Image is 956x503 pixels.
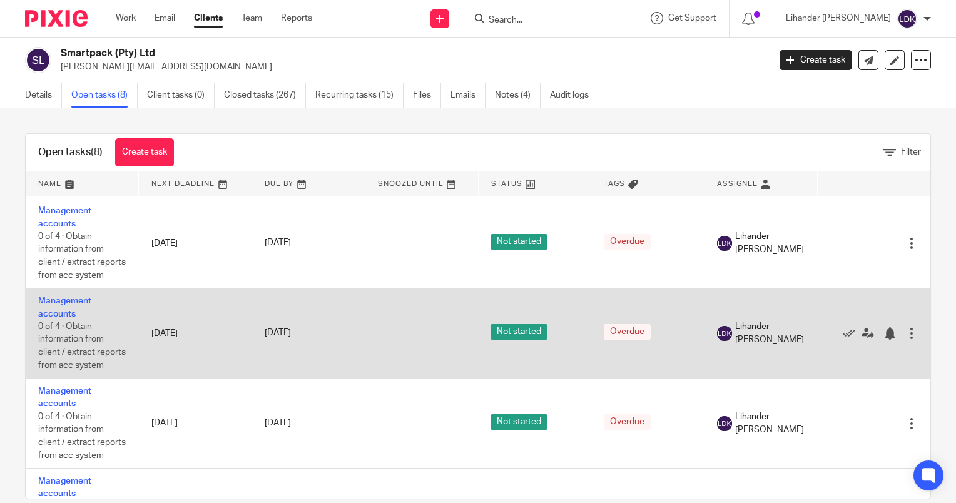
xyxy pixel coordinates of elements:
span: Status [491,180,522,187]
h1: Open tasks [38,146,103,159]
a: Recurring tasks (15) [315,83,404,108]
a: Reports [281,12,312,24]
td: [DATE] [139,379,252,469]
p: Lihander [PERSON_NAME] [786,12,891,24]
span: Overdue [604,324,651,340]
span: Filter [901,148,921,156]
a: Clients [194,12,223,24]
td: [DATE] [139,198,252,288]
a: Notes (4) [495,83,541,108]
img: svg%3E [717,416,732,431]
span: Lihander [PERSON_NAME] [735,230,805,256]
a: Management accounts [38,297,91,318]
a: Email [155,12,175,24]
a: Files [413,83,441,108]
span: (8) [91,147,103,157]
img: svg%3E [25,47,51,73]
span: Not started [491,234,547,250]
td: [DATE] [139,288,252,379]
span: Overdue [604,234,651,250]
span: Not started [491,324,547,340]
img: svg%3E [717,326,732,341]
h2: Smartpack (Pty) Ltd [61,47,621,60]
span: [DATE] [265,239,291,248]
a: Management accounts [38,387,91,408]
p: [PERSON_NAME][EMAIL_ADDRESS][DOMAIN_NAME] [61,61,761,73]
span: 0 of 4 · Obtain information from client / extract reports from acc system [38,412,126,460]
a: Open tasks (8) [71,83,138,108]
a: Closed tasks (267) [224,83,306,108]
span: Not started [491,414,547,430]
img: svg%3E [717,236,732,251]
span: Get Support [668,14,716,23]
span: 0 of 4 · Obtain information from client / extract reports from acc system [38,322,126,370]
span: Snoozed Until [378,180,444,187]
a: Details [25,83,62,108]
span: Tags [604,180,625,187]
a: Team [242,12,262,24]
a: Management accounts [38,477,91,498]
a: Create task [115,138,174,166]
img: svg%3E [897,9,917,29]
a: Audit logs [550,83,598,108]
span: Lihander [PERSON_NAME] [735,410,805,436]
a: Management accounts [38,206,91,228]
span: [DATE] [265,329,291,338]
span: Lihander [PERSON_NAME] [735,320,805,346]
img: Pixie [25,10,88,27]
a: Emails [450,83,486,108]
span: [DATE] [265,419,291,428]
a: Mark as done [843,327,862,339]
input: Search [487,15,600,26]
a: Work [116,12,136,24]
span: Overdue [604,414,651,430]
a: Client tasks (0) [147,83,215,108]
a: Create task [780,50,852,70]
span: 0 of 4 · Obtain information from client / extract reports from acc system [38,232,126,280]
